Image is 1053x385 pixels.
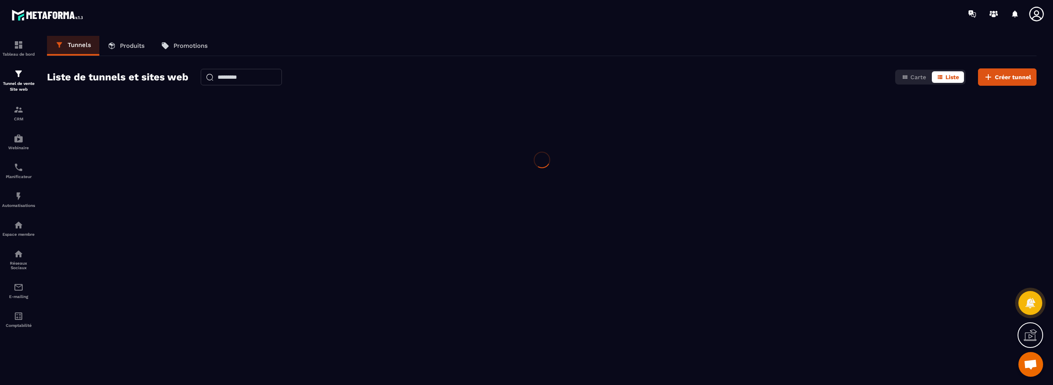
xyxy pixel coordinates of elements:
[47,69,188,85] h2: Liste de tunnels et sites web
[2,261,35,270] p: Réseaux Sociaux
[945,74,959,80] span: Liste
[47,36,99,56] a: Tunnels
[2,305,35,334] a: accountantaccountantComptabilité
[978,68,1037,86] button: Créer tunnel
[14,40,23,50] img: formation
[99,36,153,56] a: Produits
[2,232,35,237] p: Espace membre
[2,174,35,179] p: Planificateur
[2,127,35,156] a: automationsautomationsWebinaire
[932,71,964,83] button: Liste
[14,191,23,201] img: automations
[2,52,35,56] p: Tableau de bord
[12,7,86,23] img: logo
[2,214,35,243] a: automationsautomationsEspace membre
[14,311,23,321] img: accountant
[2,117,35,121] p: CRM
[995,73,1031,81] span: Créer tunnel
[2,63,35,99] a: formationformationTunnel de vente Site web
[14,162,23,172] img: scheduler
[14,282,23,292] img: email
[120,42,145,49] p: Produits
[2,323,35,328] p: Comptabilité
[14,249,23,259] img: social-network
[14,220,23,230] img: automations
[174,42,208,49] p: Promotions
[2,203,35,208] p: Automatisations
[2,185,35,214] a: automationsautomationsAutomatisations
[2,156,35,185] a: schedulerschedulerPlanificateur
[910,74,926,80] span: Carte
[14,69,23,79] img: formation
[153,36,216,56] a: Promotions
[68,41,91,49] p: Tunnels
[897,71,931,83] button: Carte
[2,243,35,276] a: social-networksocial-networkRéseaux Sociaux
[2,294,35,299] p: E-mailing
[2,99,35,127] a: formationformationCRM
[1018,352,1043,377] div: Ouvrir le chat
[2,146,35,150] p: Webinaire
[14,134,23,143] img: automations
[2,34,35,63] a: formationformationTableau de bord
[2,81,35,92] p: Tunnel de vente Site web
[2,276,35,305] a: emailemailE-mailing
[14,105,23,115] img: formation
